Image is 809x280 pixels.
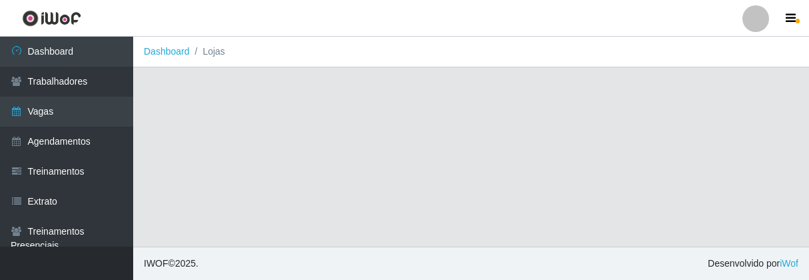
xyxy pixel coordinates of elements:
nav: breadcrumb [133,37,809,67]
span: Desenvolvido por [708,257,798,271]
li: Lojas [190,45,225,59]
span: © 2025 . [144,257,198,271]
span: IWOF [144,258,168,269]
img: CoreUI Logo [22,10,81,27]
a: Dashboard [144,46,190,57]
a: iWof [780,258,798,269]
